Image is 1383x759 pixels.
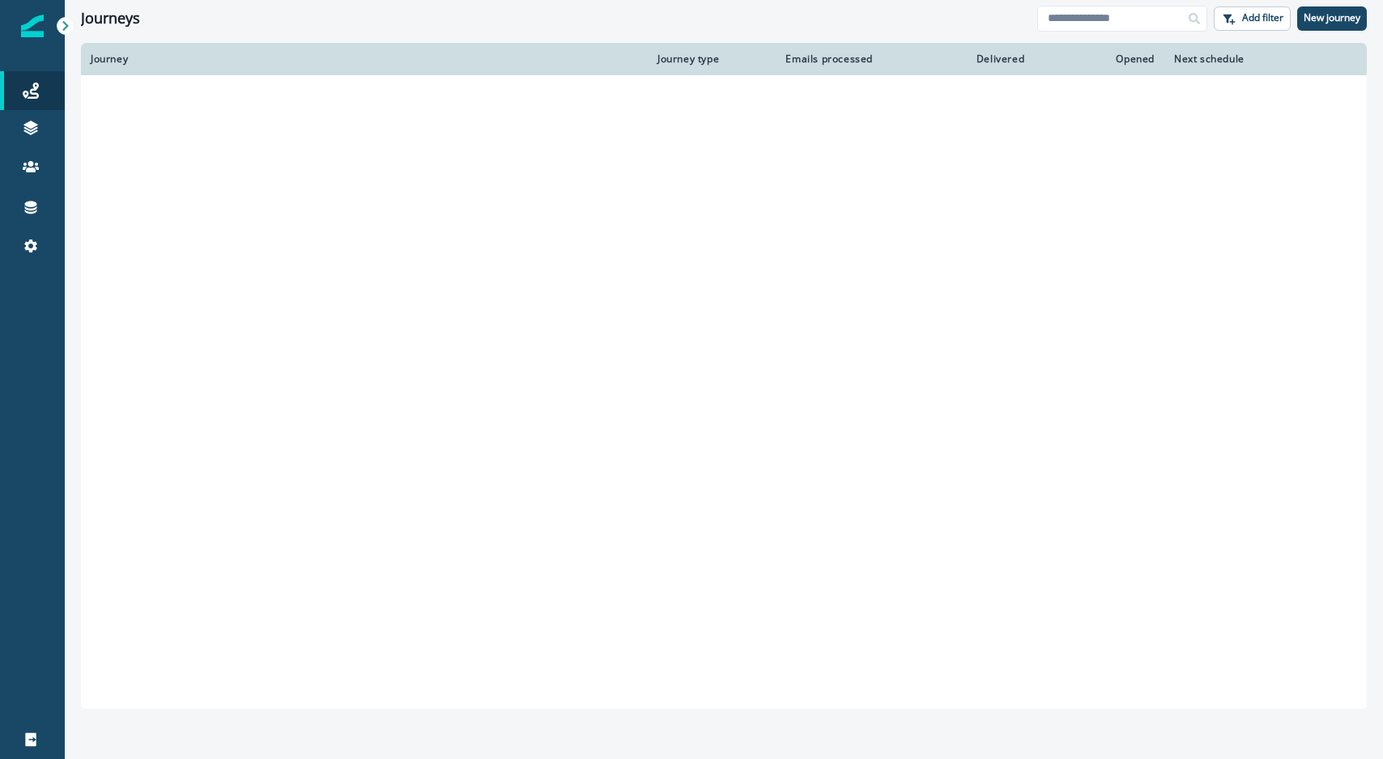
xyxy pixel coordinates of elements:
[1242,12,1283,23] p: Add filter
[779,53,873,66] div: Emails processed
[21,15,44,37] img: Inflection
[91,53,638,66] div: Journey
[1174,53,1317,66] div: Next schedule
[1297,6,1367,31] button: New journey
[1214,6,1291,31] button: Add filter
[1044,53,1155,66] div: Opened
[1304,12,1360,23] p: New journey
[657,53,760,66] div: Journey type
[81,10,140,28] h1: Journeys
[892,53,1024,66] div: Delivered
